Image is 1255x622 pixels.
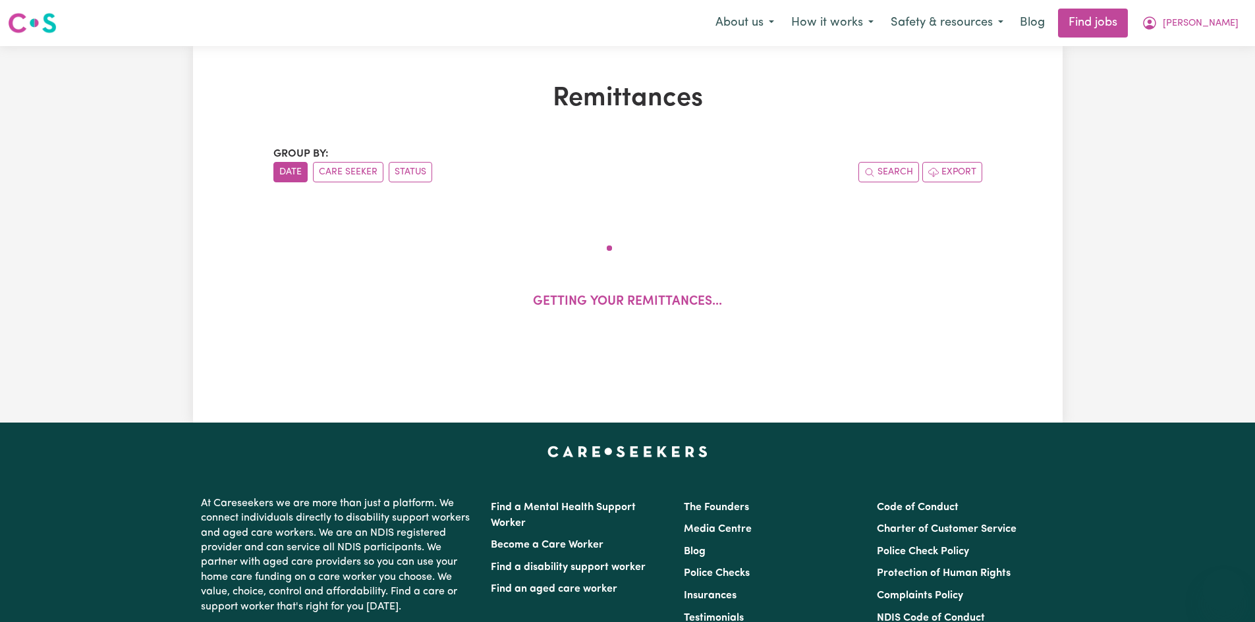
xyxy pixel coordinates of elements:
[8,8,57,38] a: Careseekers logo
[273,162,308,182] button: sort invoices by date
[858,162,919,182] button: Search
[491,502,636,529] a: Find a Mental Health Support Worker
[684,524,752,534] a: Media Centre
[922,162,982,182] button: Export
[547,446,708,457] a: Careseekers home page
[684,546,706,557] a: Blog
[491,540,603,550] a: Become a Care Worker
[491,562,646,573] a: Find a disability support worker
[783,9,882,37] button: How it works
[707,9,783,37] button: About us
[877,546,969,557] a: Police Check Policy
[684,502,749,513] a: The Founders
[1163,16,1239,31] span: [PERSON_NAME]
[877,502,959,513] a: Code of Conduct
[684,568,750,579] a: Police Checks
[1133,9,1247,37] button: My Account
[882,9,1012,37] button: Safety & resources
[877,524,1017,534] a: Charter of Customer Service
[1012,9,1053,38] a: Blog
[313,162,383,182] button: sort invoices by care seeker
[201,491,475,619] p: At Careseekers we are more than just a platform. We connect individuals directly to disability su...
[877,568,1011,579] a: Protection of Human Rights
[273,149,329,159] span: Group by:
[533,293,722,312] p: Getting your remittances...
[273,83,982,115] h1: Remittances
[491,584,617,594] a: Find an aged care worker
[1058,9,1128,38] a: Find jobs
[1202,569,1244,611] iframe: Button to launch messaging window
[389,162,432,182] button: sort invoices by paid status
[684,590,737,601] a: Insurances
[877,590,963,601] a: Complaints Policy
[8,11,57,35] img: Careseekers logo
